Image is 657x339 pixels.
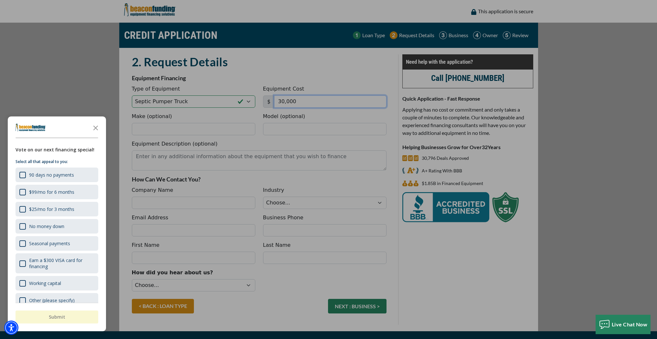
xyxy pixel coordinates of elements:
button: Submit [16,311,98,323]
div: $99/mo for 6 months [29,189,74,195]
div: Survey [8,116,106,331]
div: $25/mo for 3 months [29,206,74,212]
div: No money down [29,223,64,229]
span: Live Chat Now [612,321,648,327]
div: Earn a $300 VISA card for financing [29,257,94,269]
div: Working capital [29,280,61,286]
div: $25/mo for 3 months [16,202,98,216]
div: 90 days no payments [16,168,98,182]
p: Select all that appeal to you: [16,159,98,165]
div: Vote on our next financing special! [16,146,98,153]
div: 90 days no payments [29,172,74,178]
div: Earn a $300 VISA card for financing [16,253,98,273]
div: Accessibility Menu [4,321,18,335]
div: Seasonal payments [16,236,98,251]
div: Working capital [16,276,98,290]
div: Seasonal payments [29,240,70,246]
button: Close the survey [89,121,102,134]
div: Other (please specify) [29,297,75,303]
div: Other (please specify) [16,293,98,308]
img: Company logo [16,124,46,131]
div: $99/mo for 6 months [16,185,98,199]
div: No money down [16,219,98,234]
button: Live Chat Now [596,315,651,334]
